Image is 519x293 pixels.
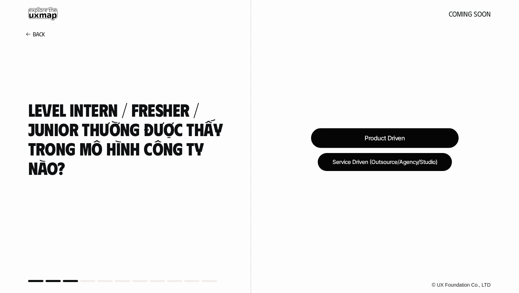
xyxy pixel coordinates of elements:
div: Product Driven [311,128,459,148]
h4: Level Intern / Fresher / Junior thường được thấy trong mô hình công ty nào? [28,100,223,177]
p: Back [33,31,45,37]
a: © UX Foundation Co., LTD [430,282,490,288]
h5: coming soon [449,10,491,18]
div: Service Driven (Outsource/Agency/Studio) [318,153,452,171]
